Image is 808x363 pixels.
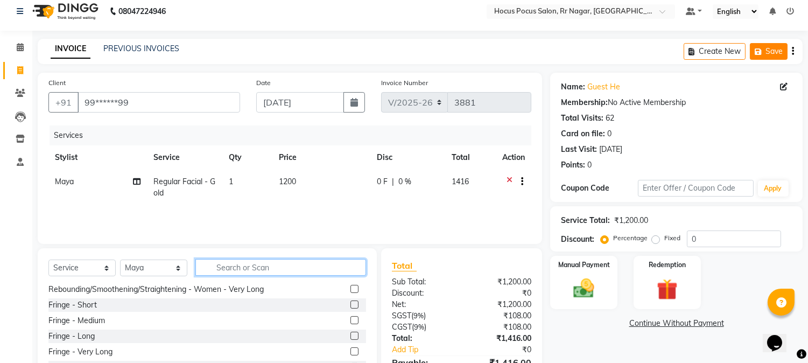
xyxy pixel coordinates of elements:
div: Total Visits: [561,113,603,124]
div: ( ) [384,322,462,333]
div: Discount: [561,234,594,245]
div: ₹108.00 [462,310,540,322]
div: 62 [606,113,614,124]
div: Coupon Code [561,183,638,194]
div: [DATE] [599,144,622,155]
th: Action [496,145,531,170]
iframe: chat widget [763,320,797,352]
div: 0 [607,128,612,139]
th: Price [272,145,370,170]
th: Disc [370,145,445,170]
div: ₹1,200.00 [614,215,648,226]
div: Membership: [561,97,608,108]
a: Continue Without Payment [552,318,800,329]
div: ₹0 [462,288,540,299]
div: ₹1,416.00 [462,333,540,344]
th: Stylist [48,145,147,170]
th: Total [445,145,496,170]
div: Last Visit: [561,144,597,155]
button: Apply [758,180,789,197]
label: Client [48,78,66,88]
div: Total: [384,333,462,344]
input: Search by Name/Mobile/Email/Code [78,92,240,113]
span: 9% [413,311,424,320]
div: Rebounding/Smoothening/Straightening - Women - Very Long [48,284,264,295]
div: ( ) [384,310,462,322]
button: Create New [684,43,746,60]
input: Search or Scan [195,259,366,276]
th: Service [147,145,222,170]
img: _cash.svg [567,276,601,301]
div: Fringe - Short [48,299,97,311]
div: Net: [384,299,462,310]
input: Enter Offer / Coupon Code [638,180,753,197]
label: Invoice Number [381,78,428,88]
a: Add Tip [384,344,475,355]
button: Save [750,43,788,60]
span: SGST [392,311,411,320]
div: Fringe - Long [48,331,95,342]
div: Fringe - Medium [48,315,105,326]
div: Service Total: [561,215,610,226]
span: 0 F [377,176,388,187]
span: Total [392,260,417,271]
div: Card on file: [561,128,605,139]
div: Services [50,125,539,145]
a: INVOICE [51,39,90,59]
th: Qty [222,145,272,170]
label: Fixed [664,233,680,243]
span: 1416 [452,177,469,186]
label: Redemption [649,260,686,270]
a: Guest He [587,81,620,93]
span: Regular Facial - Gold [153,177,215,198]
label: Manual Payment [558,260,610,270]
span: | [392,176,394,187]
a: PREVIOUS INVOICES [103,44,179,53]
div: Fringe - Very Long [48,346,113,358]
div: ₹1,200.00 [462,276,540,288]
div: Name: [561,81,585,93]
span: Maya [55,177,74,186]
div: Sub Total: [384,276,462,288]
div: ₹108.00 [462,322,540,333]
span: 9% [414,323,424,331]
span: 0 % [398,176,411,187]
span: 1200 [279,177,296,186]
div: ₹0 [475,344,540,355]
label: Percentage [613,233,648,243]
div: 0 [587,159,592,171]
label: Date [256,78,271,88]
img: _gift.svg [650,276,684,303]
button: +91 [48,92,79,113]
div: Points: [561,159,585,171]
div: No Active Membership [561,97,792,108]
div: Discount: [384,288,462,299]
span: CGST [392,322,412,332]
div: ₹1,200.00 [462,299,540,310]
span: 1 [229,177,233,186]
